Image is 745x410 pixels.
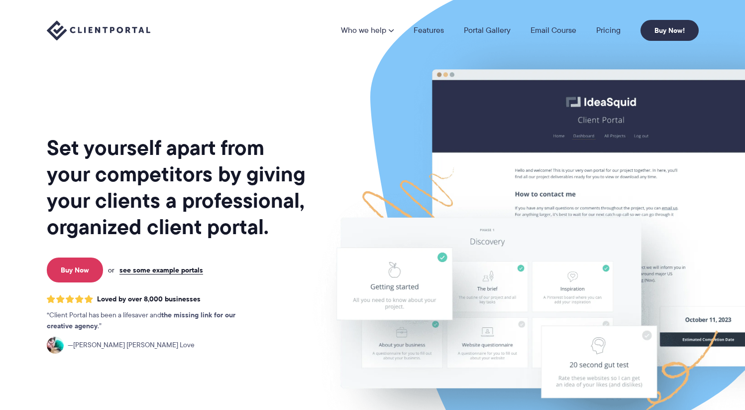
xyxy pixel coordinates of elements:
[47,135,308,240] h1: Set yourself apart from your competitors by giving your clients a professional, organized client ...
[531,26,576,34] a: Email Course
[97,295,201,303] span: Loved by over 8,000 businesses
[341,26,394,34] a: Who we help
[47,258,103,282] a: Buy Now
[596,26,621,34] a: Pricing
[414,26,444,34] a: Features
[108,266,114,274] span: or
[119,266,203,274] a: see some example portals
[68,340,195,351] span: [PERSON_NAME] [PERSON_NAME] Love
[47,310,256,332] p: Client Portal has been a lifesaver and .
[640,20,699,41] a: Buy Now!
[47,309,235,331] strong: the missing link for our creative agency
[464,26,511,34] a: Portal Gallery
